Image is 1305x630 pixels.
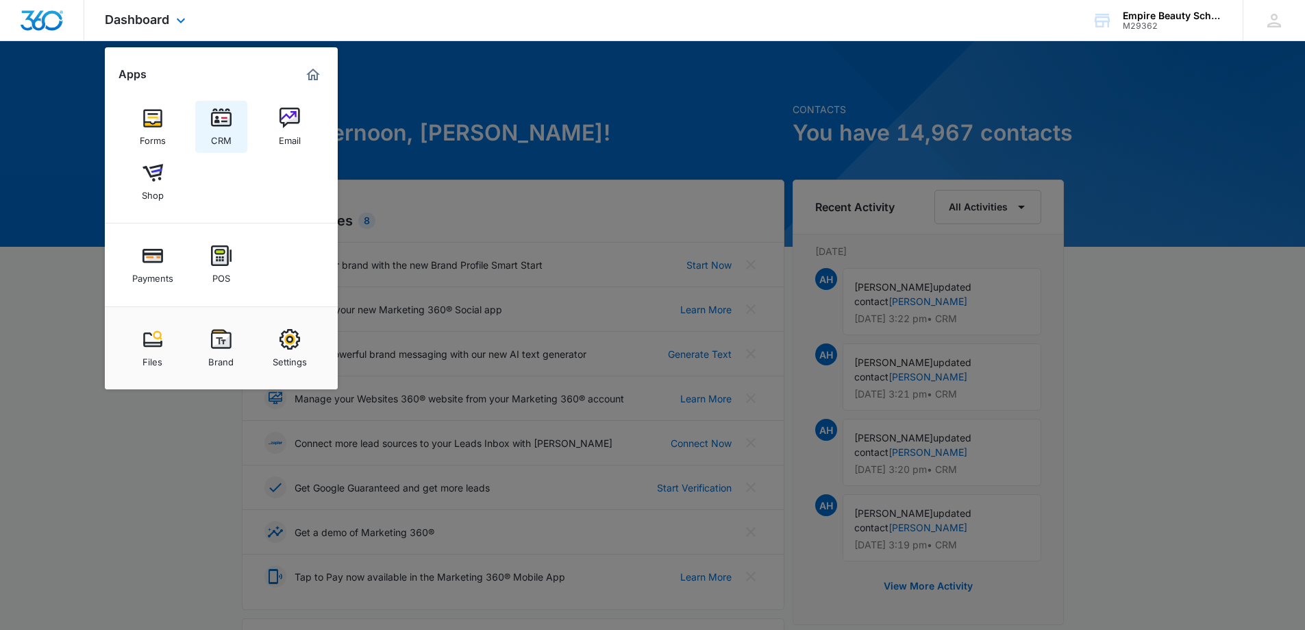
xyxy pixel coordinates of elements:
[208,350,234,367] div: Brand
[212,266,230,284] div: POS
[264,101,316,153] a: Email
[264,322,316,374] a: Settings
[132,266,173,284] div: Payments
[195,101,247,153] a: CRM
[195,239,247,291] a: POS
[302,64,324,86] a: Marketing 360® Dashboard
[127,156,179,208] a: Shop
[127,101,179,153] a: Forms
[1123,10,1223,21] div: account name
[140,128,166,146] div: Forms
[142,350,162,367] div: Files
[142,183,164,201] div: Shop
[211,128,232,146] div: CRM
[127,239,179,291] a: Payments
[105,12,169,27] span: Dashboard
[279,128,301,146] div: Email
[119,68,147,81] h2: Apps
[195,322,247,374] a: Brand
[273,350,307,367] div: Settings
[1123,21,1223,31] div: account id
[127,322,179,374] a: Files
